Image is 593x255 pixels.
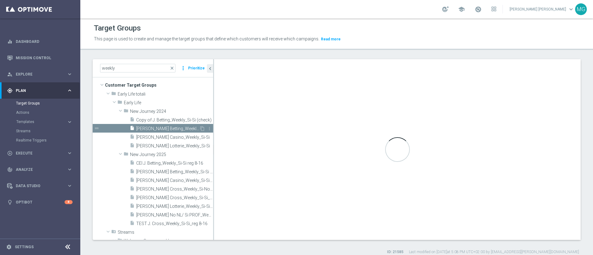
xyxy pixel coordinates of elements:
div: Analyze [7,167,67,172]
button: lightbulb Optibot 8 [7,200,73,205]
a: Realtime Triggers [16,138,64,143]
span: J. Cross_Weekly_Si-No_reg 8-16 [136,187,213,192]
input: Quick find group or folder [100,64,175,72]
div: Explore [7,72,67,77]
i: person_search [7,72,13,77]
button: track_changes Analyze keyboard_arrow_right [7,167,73,172]
div: Templates [16,117,80,126]
a: Mission Control [16,50,73,66]
span: Copy of J. Betting_Weekly_Si-Si (check) [136,117,213,123]
i: insert_drive_file [130,125,135,133]
i: more_vert [207,126,212,131]
button: Data Studio keyboard_arrow_right [7,183,73,188]
span: keyboard_arrow_down [568,6,574,13]
span: New Journey 2024 [130,109,213,114]
span: J. Betting_Weekly_Si-Si [136,126,199,131]
button: equalizer Dashboard [7,39,73,44]
span: New Journey 2025 [130,152,213,157]
span: J. Lotterie_Weekly_Si-Si-reg 8-16 [136,204,213,209]
span: school [458,6,465,13]
i: insert_drive_file [130,220,135,228]
span: Data Studio [16,184,67,188]
label: Last modified on [DATE] at 5:08 PM UTC+02:00 by [EMAIL_ADDRESS][PERSON_NAME][DOMAIN_NAME] [409,249,579,255]
span: Early Life totali [118,92,213,97]
span: CEI J. Betting_Weekly_Si-Si reg 8-16 [136,161,213,166]
span: J. Cross_Weekly_Si-Si_reg 8-16 [136,195,213,200]
i: folder [117,238,122,245]
i: keyboard_arrow_right [67,88,73,93]
div: Realtime Triggers [16,136,80,145]
i: settings [6,244,12,250]
span: Templates [16,120,61,124]
i: insert_drive_file [130,160,135,167]
a: Target Groups [16,101,64,106]
i: insert_drive_file [130,186,135,193]
i: folder [124,151,128,158]
div: Mission Control [7,50,73,66]
span: Execute [16,151,67,155]
i: keyboard_arrow_right [67,150,73,156]
i: Duplicate Target group [200,126,205,131]
i: insert_drive_file [130,212,135,219]
div: Optibot [7,194,73,210]
span: Explore [16,72,67,76]
span: J. Betting_Weekly_Si-Si reg 8-16 [136,169,213,175]
i: chevron_left [207,66,213,72]
i: folder_special [111,229,116,236]
span: This page is used to create and manage the target groups that define which customers will receive... [94,36,319,41]
button: Mission Control [7,56,73,60]
div: Plan [7,88,67,93]
a: Settings [15,245,34,249]
i: folder [111,91,116,98]
span: Welcome Game - weekly [124,238,213,244]
button: gps_fixed Plan keyboard_arrow_right [7,88,73,93]
span: J. Lotterie_Weekly_Si-Si [136,143,213,149]
span: Analyze [16,168,67,171]
i: lightbulb [7,199,13,205]
a: [PERSON_NAME] [PERSON_NAME]keyboard_arrow_down [509,5,575,14]
div: Actions [16,108,80,117]
button: Read more [320,36,341,43]
a: Streams [16,129,64,134]
i: track_changes [7,167,13,172]
div: Streams [16,126,80,136]
div: Execute [7,150,67,156]
i: insert_drive_file [130,177,135,184]
i: play_circle_outline [7,150,13,156]
div: Target Groups [16,99,80,108]
a: Dashboard [16,33,73,50]
div: MG [575,3,587,15]
i: insert_drive_file [130,169,135,176]
span: Streams [118,230,213,235]
button: Templates keyboard_arrow_right [16,119,73,124]
span: J. Casino_Weekly_Si-Si [136,135,213,140]
label: ID: 21585 [387,249,403,255]
div: 8 [65,200,73,204]
div: Dashboard [7,33,73,50]
span: close [170,66,175,71]
button: person_search Explore keyboard_arrow_right [7,72,73,77]
i: folder [124,108,128,115]
button: Prioritize [187,64,206,72]
i: equalizer [7,39,13,44]
a: Actions [16,110,64,115]
div: Templates [16,120,67,124]
button: play_circle_outline Execute keyboard_arrow_right [7,151,73,156]
span: Early Life [124,100,213,105]
a: Optibot [16,194,65,210]
div: Data Studio [7,183,67,189]
i: keyboard_arrow_right [67,183,73,189]
span: Plan [16,89,67,93]
span: Customer Target Groups [105,81,213,89]
span: J. No NL/ Si PROF_Weekly_reg 8-16 [136,212,213,218]
i: gps_fixed [7,88,13,93]
span: TEST J. Cross_Weekly_Si-Si_reg 8-16 [136,221,213,226]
